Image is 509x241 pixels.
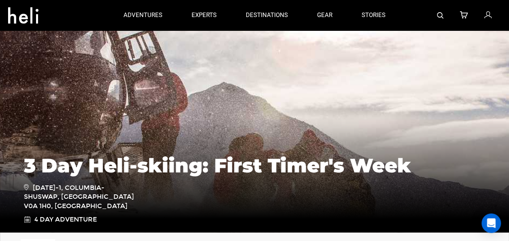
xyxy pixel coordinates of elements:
[481,213,501,233] div: Open Intercom Messenger
[246,11,288,19] p: destinations
[24,183,139,211] span: [DATE]-1, Columbia-Shuswap, [GEOGRAPHIC_DATA] V0A 1H0, [GEOGRAPHIC_DATA]
[124,11,162,19] p: adventures
[34,215,97,224] span: 4 Day Adventure
[24,155,486,176] h1: 3 Day Heli-skiing: First Timer's Week
[437,12,443,19] img: search-bar-icon.svg
[192,11,217,19] p: experts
